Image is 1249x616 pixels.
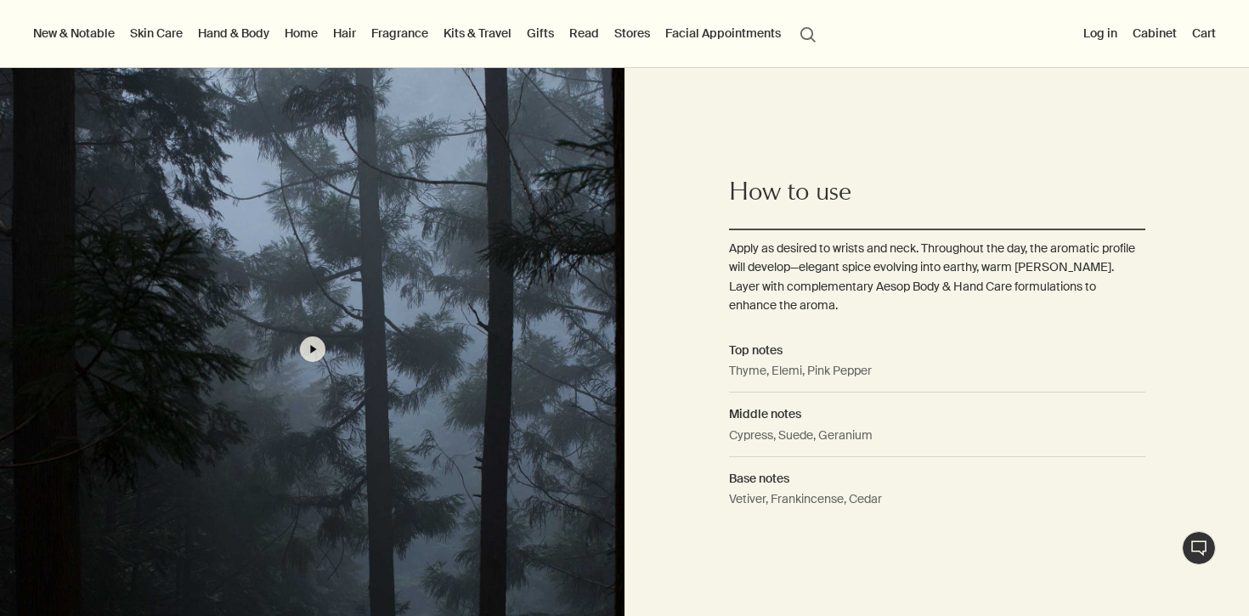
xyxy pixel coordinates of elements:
[729,178,1145,212] h2: How to use
[523,22,557,44] a: Gifts
[729,361,1145,393] dd: Thyme, Elemi, Pink Pepper
[1080,22,1121,44] button: Log in
[729,404,1145,423] h2: Middle notes
[330,22,359,44] a: Hair
[1189,22,1219,44] button: Cart
[793,17,823,49] button: Open search
[127,22,186,44] a: Skin Care
[611,22,653,44] button: Stores
[729,239,1145,315] p: Apply as desired to wrists and neck. Throughout the day, the aromatic profile will develop—elegan...
[729,489,1145,520] dd: Vetiver, Frankincense, Cedar
[440,22,515,44] a: Kits & Travel
[566,22,602,44] a: Read
[131,102,154,125] button: CC
[30,22,118,44] button: New & Notable
[729,341,1145,359] h2: Top notes
[1182,531,1216,565] button: Live Assistance
[195,22,273,44] a: Hand & Body
[368,22,432,44] a: Fragrance
[1129,22,1180,44] a: Cabinet
[729,426,1145,457] dd: Cypress, Suede, Geranium
[281,22,321,44] a: Home
[662,22,784,44] a: Facial Appointments
[729,469,1145,488] h2: Base notes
